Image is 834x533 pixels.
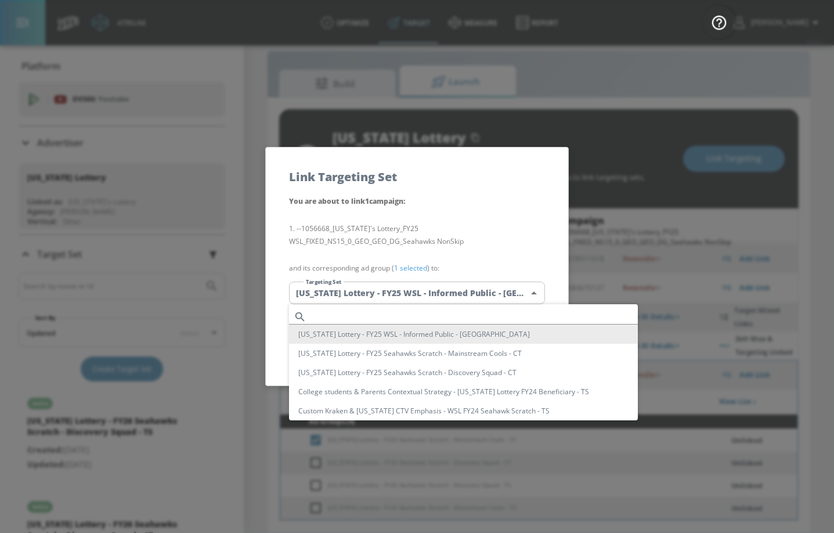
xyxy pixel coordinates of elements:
li: [US_STATE] Lottery - FY25 WSL - Informed Public - [GEOGRAPHIC_DATA] [289,325,638,344]
li: [US_STATE] Lottery - FY25 Seahawks Scratch - Mainstream Cools - CT [289,344,638,363]
button: Open Resource Center [703,6,735,38]
li: [US_STATE] Lottery - FY25 Seahawks Scratch - Discovery Squad - CT [289,363,638,382]
li: Custom Kraken & [US_STATE] CTV Emphasis - WSL FY24 Seahawk Scratch - TS [289,401,638,420]
li: College students & Parents Contextual Strategy - [US_STATE] Lottery FY24 Beneficiary - TS [289,382,638,401]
